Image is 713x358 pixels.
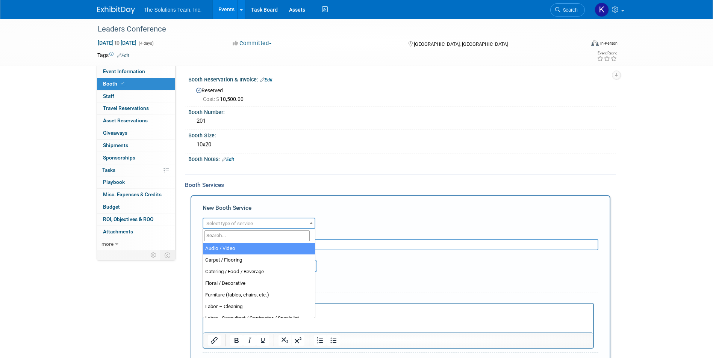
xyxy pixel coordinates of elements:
a: more [97,238,175,250]
span: Travel Reservations [103,105,149,111]
span: ROI, Objectives & ROO [103,216,153,222]
a: Edit [260,77,272,83]
li: Labor - Consultant / Contractor / Specialist [203,313,315,324]
span: Playbook [103,179,125,185]
button: Subscript [279,335,291,346]
div: Reservation Notes/Details: [203,295,594,303]
span: Staff [103,93,114,99]
button: Superscript [292,335,304,346]
div: Booth Number: [188,107,616,116]
div: Booth Size: [188,130,616,139]
div: Booth Reservation & Invoice: [188,74,616,84]
a: Search [550,3,585,17]
a: Travel Reservations [97,102,175,114]
div: Booth Services [185,181,616,189]
li: Carpet / Flooring [203,254,315,266]
a: Staff [97,90,175,102]
div: Leaders Conference [95,23,574,36]
a: Sponsorships [97,152,175,164]
li: Furniture (tables, chairs, etc.) [203,289,315,301]
a: Asset Reservations [97,115,175,127]
button: Bullet list [327,335,340,346]
span: Search [560,7,578,13]
span: Asset Reservations [103,117,148,123]
span: Event Information [103,68,145,74]
li: Labor – Cleaning [203,301,315,313]
div: New Booth Service [203,204,598,216]
button: Underline [256,335,269,346]
li: Audio / Video [203,243,315,254]
span: Sponsorships [103,155,135,161]
button: Insert/edit link [208,335,221,346]
a: Giveaways [97,127,175,139]
span: The Solutions Team, Inc. [144,7,202,13]
a: ROI, Objectives & ROO [97,214,175,226]
a: Edit [117,53,129,58]
li: Floral / Decorative [203,278,315,289]
span: Cost: $ [203,96,220,102]
a: Playbook [97,176,175,188]
span: Giveaways [103,130,127,136]
div: Booth Notes: [188,153,616,163]
div: Event Rating [597,51,617,55]
button: Numbered list [314,335,327,346]
div: Reserved [194,85,610,103]
img: Format-Inperson.png [591,40,599,46]
span: Tasks [102,167,115,173]
span: [DATE] [DATE] [97,39,137,46]
a: Tasks [97,164,175,176]
td: Tags [97,51,129,59]
a: Budget [97,201,175,213]
span: [GEOGRAPHIC_DATA], [GEOGRAPHIC_DATA] [414,41,508,47]
td: Toggle Event Tabs [160,250,175,260]
li: Catering / Food / Beverage [203,266,315,278]
button: Italic [243,335,256,346]
a: Edit [222,157,234,162]
span: Budget [103,204,120,210]
a: Booth [97,78,175,90]
a: Misc. Expenses & Credits [97,189,175,201]
button: Bold [230,335,243,346]
a: Shipments [97,140,175,152]
span: Misc. Expenses & Credits [103,191,162,197]
span: to [114,40,121,46]
span: Attachments [103,229,133,235]
div: 201 [194,115,610,127]
a: Event Information [97,66,175,78]
div: In-Person [600,41,618,46]
i: Booth reservation complete [121,81,124,86]
div: Description (optional) [203,229,598,239]
span: Select type of service [206,221,253,226]
div: 10x20 [194,139,610,150]
span: Shipments [103,142,128,148]
button: Committed [230,39,275,47]
td: Personalize Event Tab Strip [147,250,160,260]
div: Ideally by [270,250,564,260]
span: (4 days) [138,41,154,46]
input: Search... [204,230,310,241]
span: 10,500.00 [203,96,247,102]
img: Kaelon Harris [595,3,609,17]
img: ExhibitDay [97,6,135,14]
a: Attachments [97,226,175,238]
iframe: Rich Text Area [203,304,593,332]
span: more [101,241,114,247]
div: Event Format [540,39,618,50]
span: Booth [103,81,126,87]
